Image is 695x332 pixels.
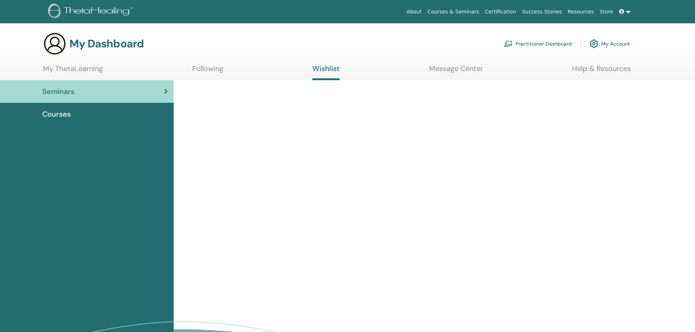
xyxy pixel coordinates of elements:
[519,5,565,19] a: Success Stories
[69,37,144,50] h3: My Dashboard
[42,109,71,120] span: Courses
[43,64,103,78] a: My ThetaLearning
[504,40,513,47] img: chalkboard-teacher.svg
[192,64,223,78] a: Following
[404,5,424,19] a: About
[590,38,598,50] img: cog.svg
[590,36,630,52] a: My Account
[429,64,483,78] a: Message Center
[43,32,66,55] img: generic-user-icon.jpg
[42,86,74,97] span: Seminars
[565,5,597,19] a: Resources
[482,5,519,19] a: Certification
[597,5,616,19] a: Store
[312,64,340,80] a: Wishlist
[425,5,482,19] a: Courses & Seminars
[572,64,631,78] a: Help & Resources
[504,36,572,52] a: Practitioner Dashboard
[48,4,135,20] img: logo.png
